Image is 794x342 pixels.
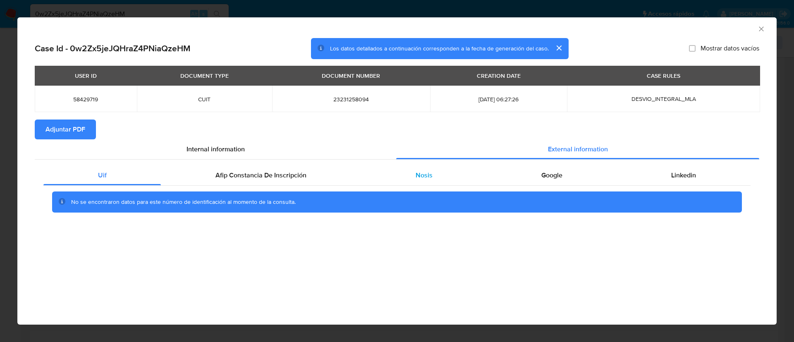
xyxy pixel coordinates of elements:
div: USER ID [70,69,102,83]
span: Internal information [187,144,245,154]
button: Cerrar ventana [757,25,765,32]
button: cerrar [549,38,569,58]
span: Afip Constancia De Inscripción [215,170,306,180]
span: Uif [98,170,107,180]
div: CASE RULES [642,69,685,83]
input: Mostrar datos vacíos [689,45,696,52]
span: DESVIO_INTEGRAL_MLA [631,95,696,103]
span: Linkedin [671,170,696,180]
h2: Case Id - 0w2Zx5jeJQHraZ4PNiaQzeHM [35,43,191,54]
span: [DATE] 06:27:26 [440,96,557,103]
span: No se encontraron datos para este número de identificación al momento de la consulta. [71,198,296,206]
span: Google [541,170,562,180]
span: 23231258094 [282,96,420,103]
div: Detailed external info [43,165,751,185]
div: CREATION DATE [472,69,526,83]
div: Detailed info [35,139,759,159]
span: Mostrar datos vacíos [701,44,759,53]
span: CUIT [147,96,262,103]
span: External information [548,144,608,154]
span: Nosis [416,170,433,180]
span: 58429719 [45,96,127,103]
div: DOCUMENT TYPE [175,69,234,83]
span: Adjuntar PDF [45,120,85,139]
span: Los datos detallados a continuación corresponden a la fecha de generación del caso. [330,44,549,53]
button: Adjuntar PDF [35,120,96,139]
div: DOCUMENT NUMBER [317,69,385,83]
div: closure-recommendation-modal [17,17,777,325]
